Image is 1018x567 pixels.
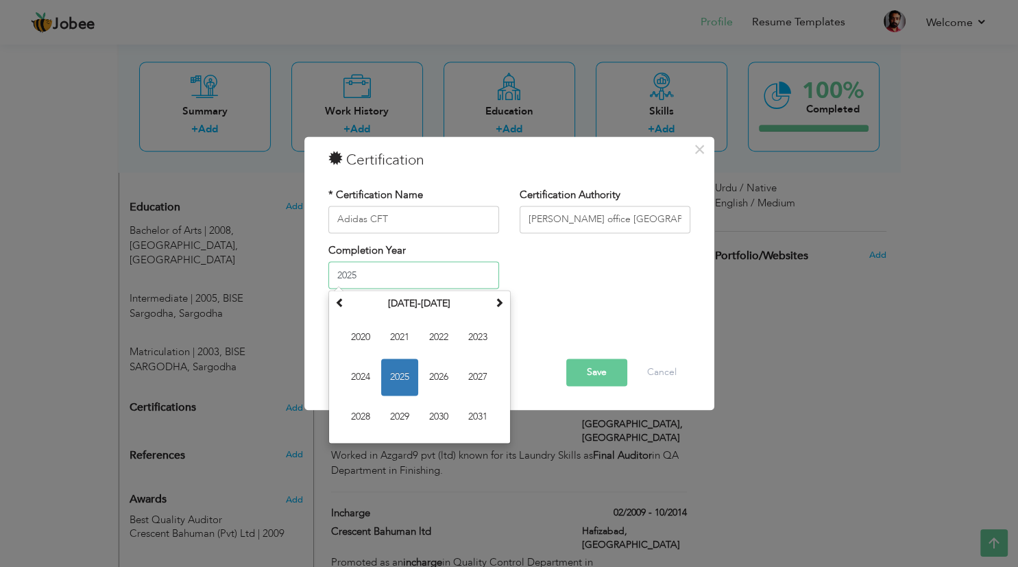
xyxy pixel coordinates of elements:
[342,359,379,396] span: 2024
[633,359,690,386] button: Cancel
[494,298,504,308] span: Next Decade
[328,150,690,171] h3: Certification
[459,399,496,436] span: 2031
[459,359,496,396] span: 2027
[566,359,627,386] button: Save
[328,188,423,202] label: * Certification Name
[420,319,457,357] span: 2022
[335,298,345,308] span: Previous Decade
[381,319,418,357] span: 2021
[689,138,711,160] button: Close
[420,399,457,436] span: 2030
[381,359,418,396] span: 2025
[381,399,418,436] span: 2029
[328,243,406,258] label: Completion Year
[348,294,491,315] th: Select Decade
[342,319,379,357] span: 2020
[459,319,496,357] span: 2023
[342,399,379,436] span: 2028
[694,137,705,162] span: ×
[520,188,620,202] label: Certification Authority
[420,359,457,396] span: 2026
